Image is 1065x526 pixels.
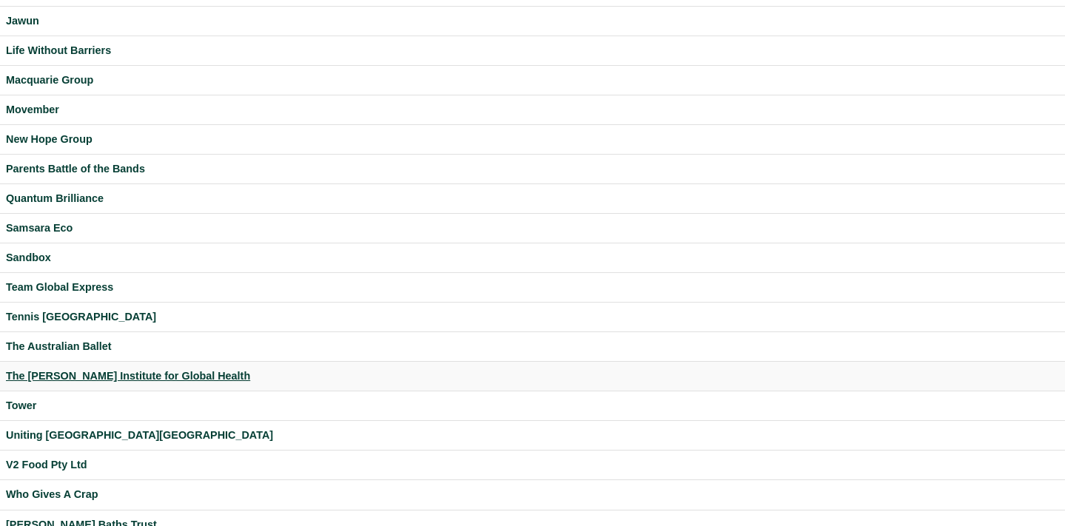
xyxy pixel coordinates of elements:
a: Tennis [GEOGRAPHIC_DATA] [6,308,1059,326]
a: Parents Battle of the Bands [6,161,1059,178]
a: Sandbox [6,249,1059,266]
a: New Hope Group [6,131,1059,148]
a: Quantum Brilliance [6,190,1059,207]
a: Tower [6,397,1059,414]
a: The [PERSON_NAME] Institute for Global Health [6,368,1059,385]
a: Life Without Barriers [6,42,1059,59]
a: The Australian Ballet [6,338,1059,355]
a: Team Global Express [6,279,1059,296]
a: Who Gives A Crap [6,486,1059,503]
a: Movember [6,101,1059,118]
a: Macquarie Group [6,72,1059,89]
a: Uniting [GEOGRAPHIC_DATA][GEOGRAPHIC_DATA] [6,427,1059,444]
a: Samsara Eco [6,220,1059,237]
a: Jawun [6,13,1059,30]
a: V2 Food Pty Ltd [6,456,1059,473]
